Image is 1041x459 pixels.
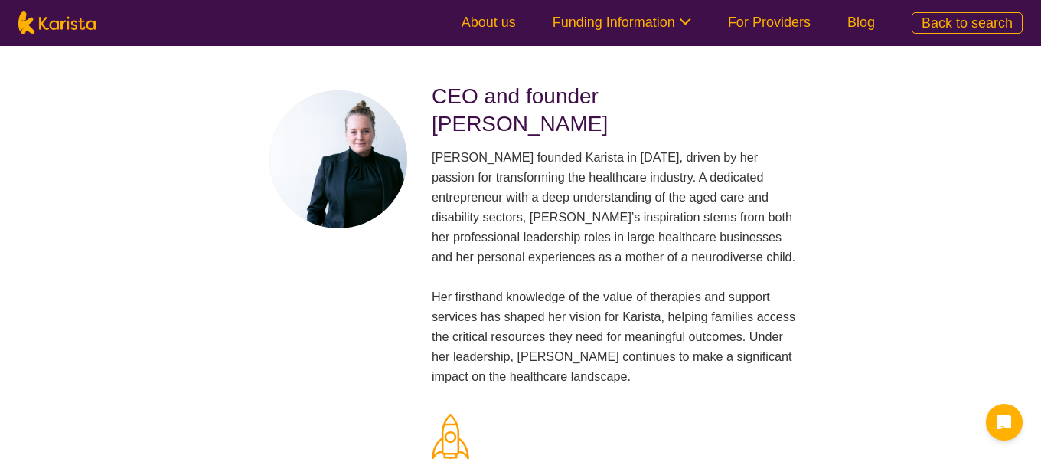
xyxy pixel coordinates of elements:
[432,83,796,138] h2: CEO and founder [PERSON_NAME]
[432,147,796,386] p: [PERSON_NAME] founded Karista in [DATE], driven by her passion for transforming the healthcare in...
[847,15,875,30] a: Blog
[728,15,811,30] a: For Providers
[922,15,1013,31] span: Back to search
[18,11,96,34] img: Karista logo
[462,15,516,30] a: About us
[553,15,691,30] a: Funding Information
[912,12,1023,34] a: Back to search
